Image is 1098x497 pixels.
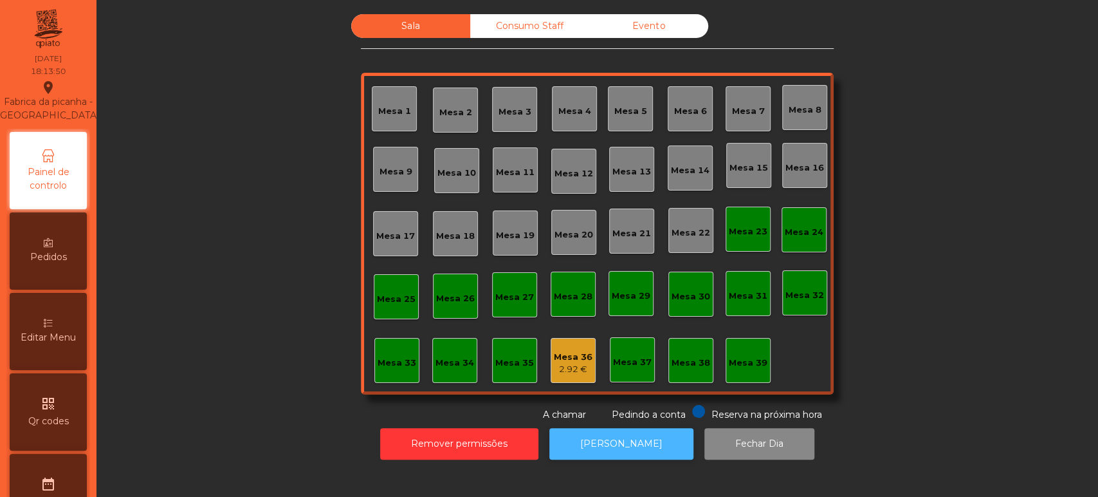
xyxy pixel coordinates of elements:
[378,105,411,118] div: Mesa 1
[672,357,710,370] div: Mesa 38
[612,165,651,178] div: Mesa 13
[674,105,707,118] div: Mesa 6
[613,356,652,369] div: Mesa 37
[495,291,534,304] div: Mesa 27
[21,331,76,344] span: Editar Menu
[41,396,56,411] i: qr_code
[732,105,765,118] div: Mesa 7
[729,162,768,174] div: Mesa 15
[380,165,412,178] div: Mesa 9
[495,357,534,370] div: Mesa 35
[729,225,767,238] div: Mesa 23
[31,66,66,77] div: 18:13:50
[612,227,651,240] div: Mesa 21
[13,165,84,192] span: Painel de controlo
[672,290,710,303] div: Mesa 30
[436,292,475,305] div: Mesa 26
[378,357,416,370] div: Mesa 33
[558,105,591,118] div: Mesa 4
[543,409,586,420] span: A chamar
[439,106,472,119] div: Mesa 2
[554,229,593,241] div: Mesa 20
[41,476,56,492] i: date_range
[612,290,650,303] div: Mesa 29
[785,162,824,174] div: Mesa 16
[351,14,470,38] div: Sala
[785,226,823,239] div: Mesa 24
[380,428,538,460] button: Remover permissões
[672,227,710,239] div: Mesa 22
[729,357,767,370] div: Mesa 39
[41,80,56,95] i: location_on
[711,409,822,420] span: Reserva na próxima hora
[496,166,535,179] div: Mesa 11
[549,428,693,460] button: [PERSON_NAME]
[377,293,416,306] div: Mesa 25
[435,357,474,370] div: Mesa 34
[789,104,821,117] div: Mesa 8
[729,290,767,303] div: Mesa 31
[612,409,686,420] span: Pedindo a conta
[554,167,593,180] div: Mesa 12
[589,14,708,38] div: Evento
[704,428,814,460] button: Fechar Dia
[614,105,647,118] div: Mesa 5
[671,164,709,177] div: Mesa 14
[35,53,62,64] div: [DATE]
[554,290,592,303] div: Mesa 28
[437,167,476,180] div: Mesa 10
[376,230,415,243] div: Mesa 17
[785,289,824,302] div: Mesa 32
[496,229,535,242] div: Mesa 19
[28,415,69,428] span: Qr codes
[30,250,67,264] span: Pedidos
[32,6,64,52] img: qpiato
[499,106,531,118] div: Mesa 3
[436,230,475,243] div: Mesa 18
[554,363,592,376] div: 2.92 €
[554,351,592,364] div: Mesa 36
[470,14,589,38] div: Consumo Staff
